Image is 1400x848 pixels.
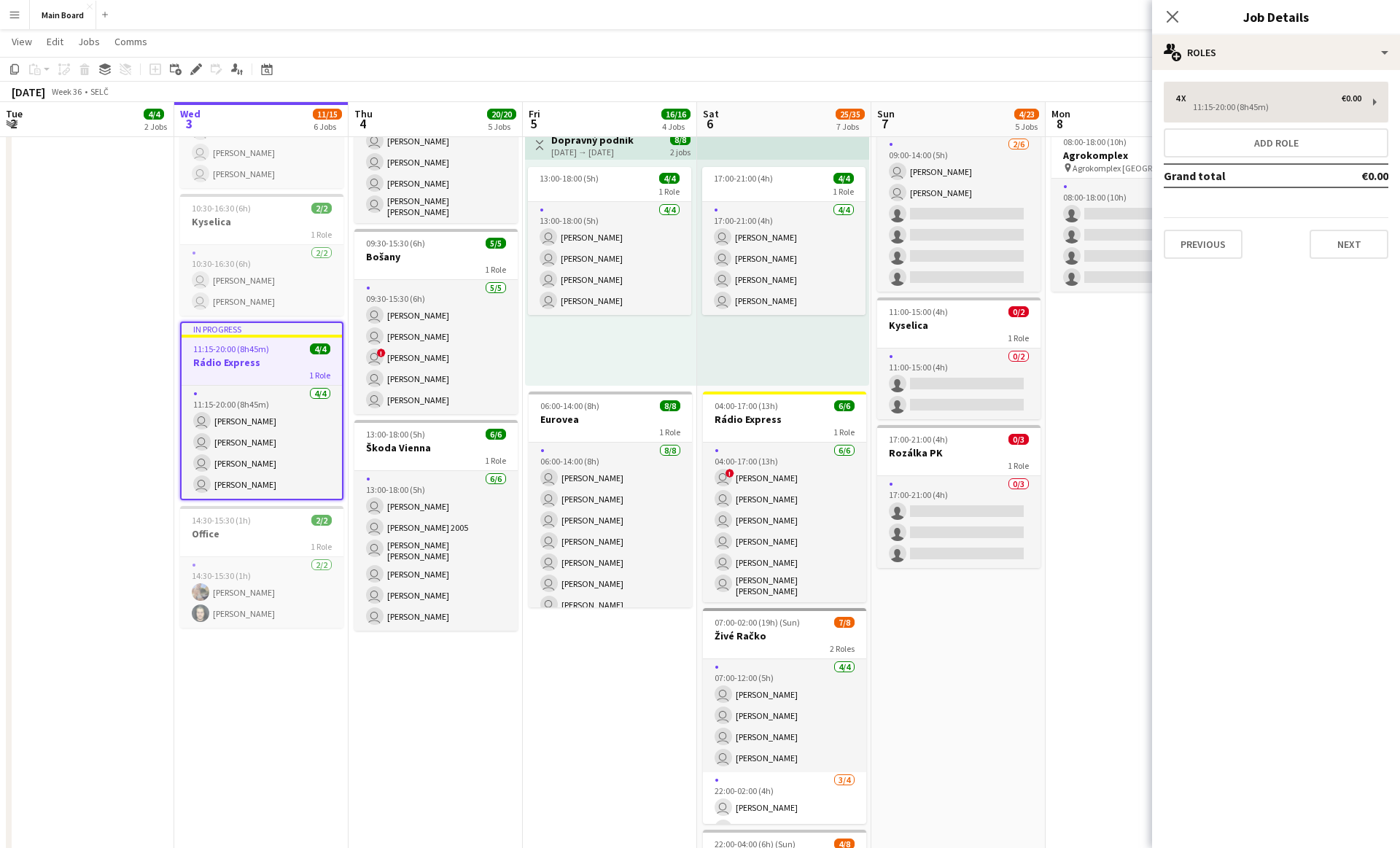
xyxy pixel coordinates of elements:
[1152,35,1400,70] div: Roles
[703,107,719,120] span: Sat
[47,35,63,48] span: Edit
[836,121,864,132] div: 7 Jobs
[311,229,332,240] span: 1 Role
[354,420,518,631] app-job-card: 13:00-18:00 (5h)6/6Škoda Vienna1 Role6/613:00-18:00 (5h) [PERSON_NAME] [PERSON_NAME] 2005 [PERSON...
[180,96,343,188] app-card-role: 3/310:30-17:00 (6h30m) [PERSON_NAME] [PERSON_NAME] [PERSON_NAME]
[528,167,691,315] app-job-card: 13:00-18:00 (5h)4/41 Role4/413:00-18:00 (5h) [PERSON_NAME] [PERSON_NAME] [PERSON_NAME] [PERSON_NAME]
[354,229,518,414] app-job-card: 09:30-15:30 (6h)5/5Bošany1 Role5/509:30-15:30 (6h) [PERSON_NAME] [PERSON_NAME] ![PERSON_NAME] [PE...
[715,400,778,411] span: 04:00-17:00 (13h)
[90,86,109,97] div: SELČ
[836,109,865,120] span: 25/35
[180,194,343,316] app-job-card: 10:30-16:30 (6h)2/2Kyselica1 Role2/210:30-16:30 (6h) [PERSON_NAME] [PERSON_NAME]
[1175,93,1193,104] div: 4 x
[114,35,147,48] span: Comms
[180,557,343,628] app-card-role: 2/214:30-15:30 (1h)[PERSON_NAME][PERSON_NAME]
[354,250,518,263] h3: Bošany
[1175,104,1361,111] div: 11:15-20:00 (8h45m)
[1008,434,1029,445] span: 0/3
[30,1,96,29] button: Main Board
[875,115,895,132] span: 7
[486,238,506,249] span: 5/5
[1051,107,1070,120] span: Mon
[1008,306,1029,317] span: 0/2
[714,173,773,184] span: 17:00-21:00 (4h)
[486,429,506,440] span: 6/6
[1164,128,1388,157] button: Add role
[352,115,373,132] span: 4
[311,203,332,214] span: 2/2
[180,527,343,540] h3: Office
[551,147,634,157] div: [DATE] → [DATE]
[551,133,634,147] h3: Dopravný podnik
[703,392,866,602] div: 04:00-17:00 (13h)6/6Rádio Express1 Role6/604:00-17:00 (13h) ![PERSON_NAME] [PERSON_NAME] [PERSON_...
[877,425,1041,568] app-job-card: 17:00-21:00 (4h)0/3Rozálka PK1 Role0/317:00-21:00 (4h)
[889,434,948,445] span: 17:00-21:00 (4h)
[366,429,425,440] span: 13:00-18:00 (5h)
[877,107,895,120] span: Sun
[311,515,332,526] span: 2/2
[485,455,506,466] span: 1 Role
[180,506,343,628] app-job-card: 14:30-15:30 (1h)2/2Office1 Role2/214:30-15:30 (1h)[PERSON_NAME][PERSON_NAME]
[1015,121,1038,132] div: 5 Jobs
[41,32,69,51] a: Edit
[658,186,680,197] span: 1 Role
[182,356,342,369] h3: Rádio Express
[1319,164,1388,187] td: €0.00
[529,392,692,607] app-job-card: 06:00-14:00 (8h)8/8Eurovea1 Role8/806:00-14:00 (8h) [PERSON_NAME] [PERSON_NAME] [PERSON_NAME] [PE...
[1051,179,1215,292] app-card-role: 0/408:00-18:00 (10h)
[487,109,516,120] span: 20/20
[311,541,332,552] span: 1 Role
[661,109,691,120] span: 16/16
[1073,163,1182,174] span: Agrokomplex [GEOGRAPHIC_DATA]
[488,121,516,132] div: 5 Jobs
[12,85,45,99] div: [DATE]
[877,136,1041,292] app-card-role: 2/609:00-14:00 (5h) [PERSON_NAME] [PERSON_NAME]
[354,471,518,631] app-card-role: 6/613:00-18:00 (5h) [PERSON_NAME] [PERSON_NAME] 2005 [PERSON_NAME] [PERSON_NAME] [PERSON_NAME] [P...
[833,427,855,437] span: 1 Role
[889,306,948,317] span: 11:00-15:00 (4h)
[702,167,866,315] div: 17:00-21:00 (4h)4/41 Role4/417:00-21:00 (4h) [PERSON_NAME] [PERSON_NAME] [PERSON_NAME] [PERSON_NAME]
[182,386,342,499] app-card-role: 4/411:15-20:00 (8h45m) [PERSON_NAME] [PERSON_NAME] [PERSON_NAME] [PERSON_NAME]
[703,443,866,602] app-card-role: 6/604:00-17:00 (13h) ![PERSON_NAME] [PERSON_NAME] [PERSON_NAME] [PERSON_NAME] [PERSON_NAME] [PERS...
[1049,115,1070,132] span: 8
[4,115,23,132] span: 2
[1051,149,1215,162] h3: Agrokomplex
[877,85,1041,292] app-job-card: 09:00-14:00 (5h)2/6Škoda Vienna1 Role2/609:00-14:00 (5h) [PERSON_NAME] [PERSON_NAME]
[703,413,866,426] h3: Rádio Express
[830,643,855,654] span: 2 Roles
[834,617,855,628] span: 7/8
[144,121,167,132] div: 2 Jobs
[660,400,680,411] span: 8/8
[144,109,164,120] span: 4/4
[529,107,540,120] span: Fri
[529,443,692,640] app-card-role: 8/806:00-14:00 (8h) [PERSON_NAME] [PERSON_NAME] [PERSON_NAME] [PERSON_NAME] [PERSON_NAME] [PERSON...
[314,121,341,132] div: 6 Jobs
[485,264,506,275] span: 1 Role
[529,413,692,426] h3: Eurovea
[528,202,691,315] app-card-role: 4/413:00-18:00 (5h) [PERSON_NAME] [PERSON_NAME] [PERSON_NAME] [PERSON_NAME]
[354,441,518,454] h3: Škoda Vienna
[1051,128,1215,292] app-job-card: 08:00-18:00 (10h)0/4Agrokomplex Agrokomplex [GEOGRAPHIC_DATA]1 Role0/408:00-18:00 (10h)
[877,297,1041,419] div: 11:00-15:00 (4h)0/2Kyselica1 Role0/211:00-15:00 (4h)
[877,476,1041,568] app-card-role: 0/317:00-21:00 (4h)
[309,370,330,381] span: 1 Role
[1008,332,1029,343] span: 1 Role
[354,85,518,223] app-card-role: 5/509:00-17:00 (8h) [PERSON_NAME] [PERSON_NAME] [PERSON_NAME] [PERSON_NAME] [PERSON_NAME] [PERSON...
[1063,136,1127,147] span: 08:00-18:00 (10h)
[833,186,854,197] span: 1 Role
[6,32,38,51] a: View
[703,659,866,772] app-card-role: 4/407:00-12:00 (5h) [PERSON_NAME] [PERSON_NAME] [PERSON_NAME] [PERSON_NAME]
[354,107,373,120] span: Thu
[659,173,680,184] span: 4/4
[670,145,691,157] div: 2 jobs
[662,121,690,132] div: 4 Jobs
[180,322,343,500] div: In progress11:15-20:00 (8h45m)4/4Rádio Express1 Role4/411:15-20:00 (8h45m) [PERSON_NAME] [PERSON_...
[877,349,1041,419] app-card-role: 0/211:00-15:00 (4h)
[48,86,85,97] span: Week 36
